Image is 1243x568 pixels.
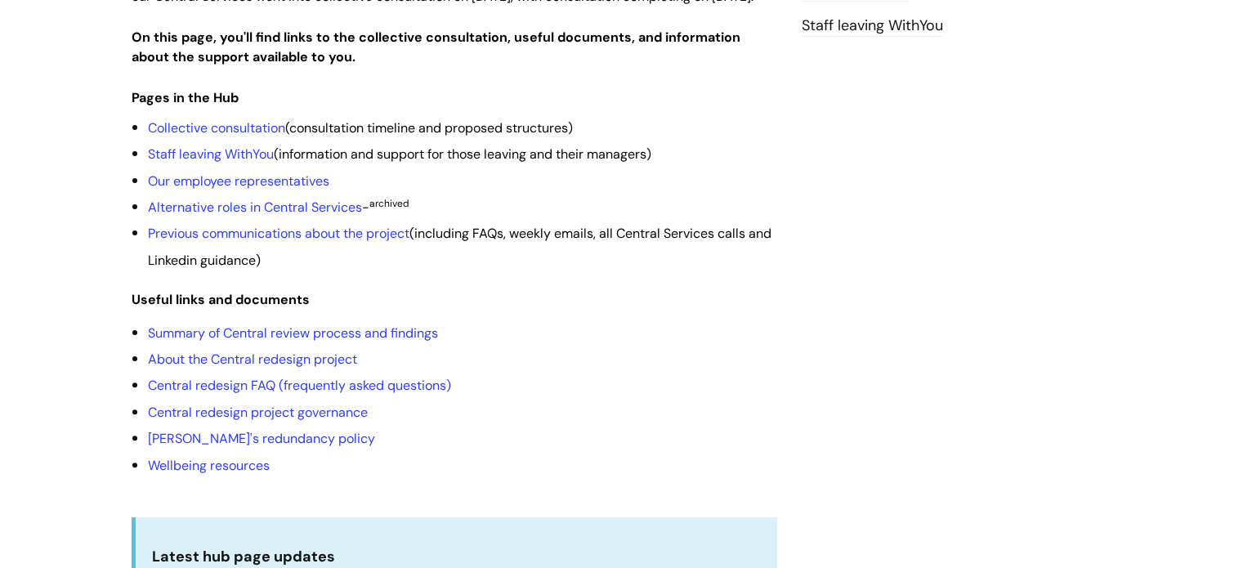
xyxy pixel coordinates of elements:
a: Our employee representatives [148,172,329,190]
a: Wellbeing resources [148,457,270,474]
a: Alternative roles in Central Services [148,199,362,216]
span: (including FAQs, weekly emails, all Central Services calls and Linkedin guidance) [148,225,771,268]
sup: archived [369,197,409,210]
a: Previous communications about the project [148,225,409,242]
a: About the Central redesign project [148,351,357,368]
strong: On this page, you'll find links to the collective consultation, useful documents, and information... [132,29,740,66]
a: Staff leaving WithYou [148,145,274,163]
strong: Pages in the Hub [132,89,239,106]
a: [PERSON_NAME]'s redundancy policy [148,430,375,447]
strong: Useful links and documents [132,291,310,308]
span: (consultation timeline and proposed structures) [148,119,573,136]
a: Collective consultation [148,119,285,136]
span: - [148,199,409,216]
strong: Latest hub page updates [152,547,335,566]
a: Central redesign project governance [148,404,368,421]
a: Central redesign FAQ (frequently asked questions) [148,377,451,394]
span: (information and support for those leaving and their managers) [148,145,651,163]
a: Staff leaving WithYou [802,16,943,37]
a: Summary of Central review process and findings [148,324,438,342]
